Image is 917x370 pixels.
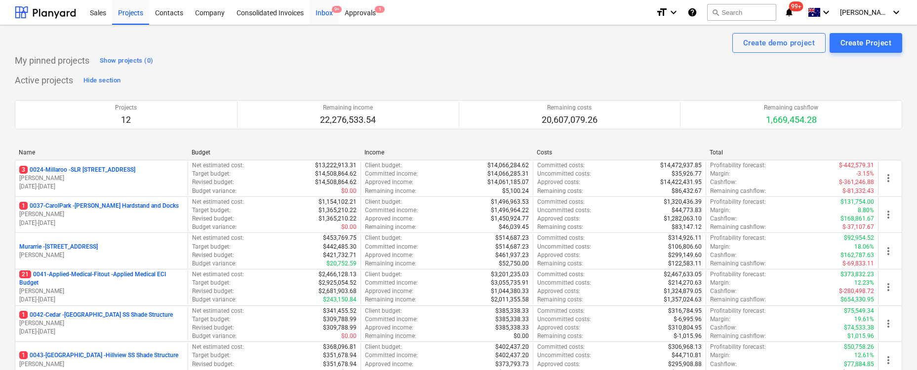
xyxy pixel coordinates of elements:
button: Create demo project [732,33,826,53]
p: Revised budget : [192,215,234,223]
p: Target budget : [192,170,231,178]
p: [PERSON_NAME] [19,251,184,259]
p: [PERSON_NAME] [19,287,184,296]
p: $1,357,024.63 [664,296,702,304]
div: 10043-[GEOGRAPHIC_DATA] -Hillview SS Shade Structure[PERSON_NAME] [19,351,184,368]
p: $1,365,210.22 [319,206,357,215]
p: $316,784.95 [668,307,702,315]
p: $168,861.67 [840,215,874,223]
p: Profitability forecast : [710,270,766,279]
p: Margin : [710,206,730,215]
p: Remaining cashflow : [710,332,766,340]
p: $-1,015.96 [674,332,702,340]
p: Remaining income : [365,187,416,195]
p: Committed costs : [537,161,585,170]
p: $14,472,937.85 [660,161,702,170]
p: Budget variance : [192,223,237,231]
p: Net estimated cost : [192,270,244,279]
p: $1,154,102.21 [319,198,357,206]
p: Budget variance : [192,296,237,304]
p: 8.80% [858,206,874,215]
i: Knowledge base [687,6,697,18]
p: $2,467,633.05 [664,270,702,279]
p: $514,687.23 [495,243,529,251]
p: $309,788.99 [323,315,357,324]
p: Active projects [15,74,73,86]
p: $14,422,431.95 [660,178,702,186]
p: $-280,498.72 [839,287,874,296]
p: Target budget : [192,279,231,287]
p: $385,338.33 [495,307,529,315]
p: $-442,579.31 [839,161,874,170]
p: $1,365,210.22 [319,215,357,223]
p: Profitability forecast : [710,161,766,170]
div: 210041-Applied-Medical-Fitout -Applied Medical ECI Budget[PERSON_NAME][DATE]-[DATE] [19,270,184,304]
p: Remaining income : [365,259,416,268]
p: $1,320,436.39 [664,198,702,206]
p: $1,496,963.53 [491,198,529,206]
p: $299,149.60 [668,251,702,259]
p: $654,330.95 [840,296,874,304]
p: Revised budget : [192,251,234,259]
p: $92,954.52 [844,234,874,242]
p: $309,788.99 [323,324,357,332]
p: $-69,833.11 [842,259,874,268]
p: Committed costs : [537,270,585,279]
p: $0.00 [341,223,357,231]
p: $402,437.20 [495,351,529,360]
span: 1 [19,311,28,319]
span: [PERSON_NAME] [840,8,889,16]
p: $-6,995.96 [674,315,702,324]
div: Income [364,149,529,156]
div: Costs [537,149,702,156]
p: 0042-Cedar - [GEOGRAPHIC_DATA] SS Shade Structure [19,311,173,319]
span: more_vert [882,318,894,330]
div: Hide section [83,75,120,86]
p: Approved income : [365,360,413,369]
p: Client budget : [365,198,402,206]
span: more_vert [882,245,894,257]
p: $-37,107.67 [842,223,874,231]
p: 12 [115,114,137,126]
p: Approved income : [365,287,413,296]
p: $1,044,380.33 [491,287,529,296]
p: $0.00 [341,187,357,195]
p: $373,793.73 [495,360,529,369]
p: Cashflow : [710,178,737,186]
button: Hide section [81,73,123,88]
p: Cashflow : [710,251,737,259]
p: $385,338.33 [495,315,529,324]
p: -3.15% [856,170,874,178]
p: Net estimated cost : [192,161,244,170]
p: Committed costs : [537,343,585,351]
p: $14,508,864.62 [315,170,357,178]
span: 1 [375,6,385,13]
p: $77,884.85 [844,360,874,369]
p: [PERSON_NAME] [19,174,184,183]
p: Committed income : [365,206,418,215]
p: $14,061,185.07 [487,178,529,186]
p: Remaining income [320,104,376,112]
i: notifications [784,6,794,18]
p: $44,710.81 [672,351,702,360]
p: $2,925,054.52 [319,279,357,287]
p: 0024-Millaroo - SLR [STREET_ADDRESS] [19,166,135,174]
p: Uncommitted costs : [537,170,591,178]
p: $74,533.38 [844,324,874,332]
p: $2,466,128.13 [319,270,357,279]
p: Approved costs : [537,178,580,186]
p: $52,750.00 [499,259,529,268]
p: Revised budget : [192,287,234,296]
span: 1 [19,202,28,210]
p: Remaining income : [365,296,416,304]
p: 0041-Applied-Medical-Fitout - Applied Medical ECI Budget [19,270,184,287]
p: $50,758.26 [844,343,874,351]
p: Net estimated cost : [192,343,244,351]
p: $0.00 [341,332,357,340]
p: 18.06% [854,243,874,251]
button: Create Project [830,33,902,53]
p: $122,583.11 [668,259,702,268]
p: Client budget : [365,161,402,170]
p: Budget variance : [192,259,237,268]
p: 0043-[GEOGRAPHIC_DATA] - Hillview SS Shade Structure [19,351,178,360]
